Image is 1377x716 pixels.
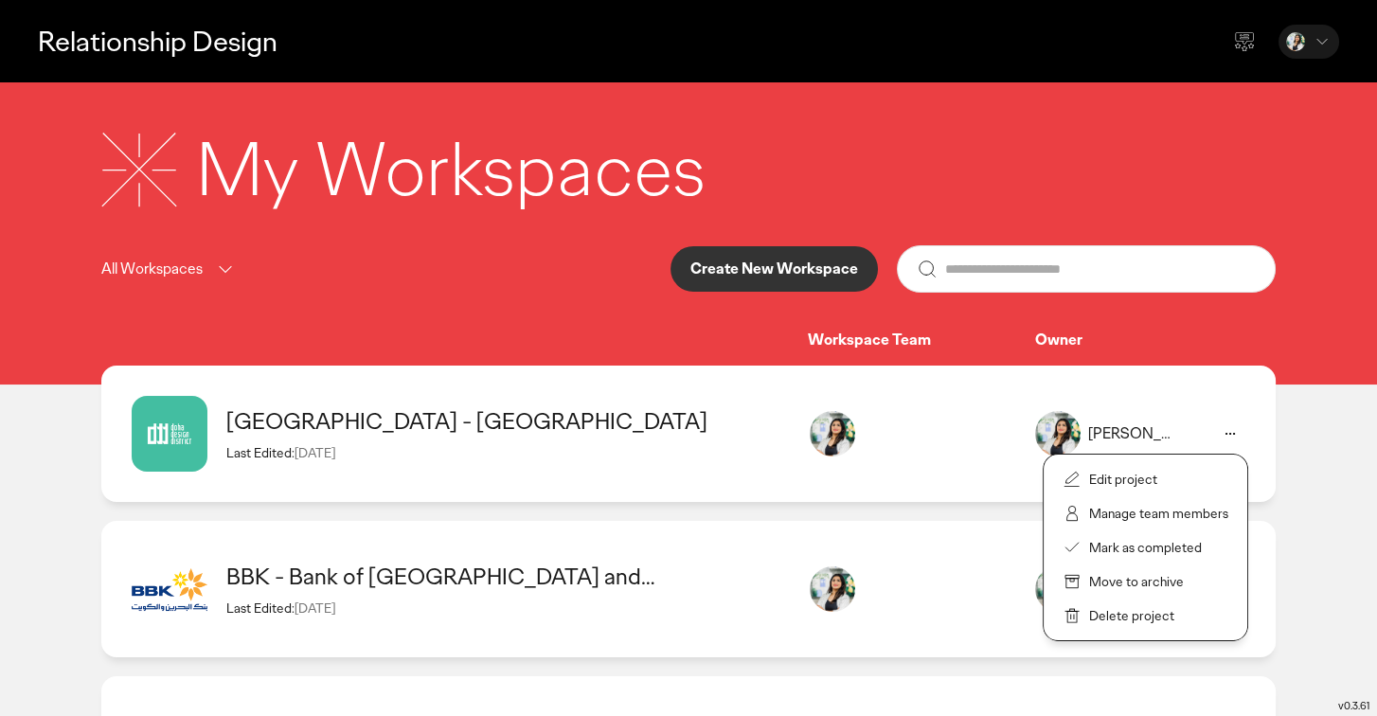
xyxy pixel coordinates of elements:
img: image [132,396,207,472]
p: Relationship Design [38,22,277,61]
img: image [1035,411,1081,456]
img: jeenal.patel@ogilvy.com [810,566,855,612]
p: Move to archive [1089,573,1184,590]
div: Workspace Team [808,331,1035,350]
div: Send feedback [1222,19,1267,64]
div: BBK - Bank of Bahrain and Kuwait - Bahrain [226,562,789,591]
p: Edit project [1089,471,1157,488]
img: Jeenal Patel [1286,32,1305,51]
p: Delete project [1089,607,1174,624]
p: Mark as completed [1089,539,1202,556]
div: Doha Design District - Qatar [226,406,789,436]
div: Owner [1035,331,1245,350]
p: Manage team members [1089,505,1228,522]
img: image [132,551,207,627]
div: [PERSON_NAME] [1088,424,1177,444]
div: Last Edited: [226,600,789,617]
img: image [1035,566,1081,612]
button: Create New Workspace [671,246,878,292]
div: Last Edited: [226,444,789,461]
p: All Workspaces [101,258,203,281]
img: jeenal.patel@ogilvy.com [810,411,855,456]
div: My Workspaces [196,120,706,219]
span: [DATE] [295,600,335,617]
p: Create New Workspace [690,261,858,277]
span: [DATE] [295,444,335,461]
